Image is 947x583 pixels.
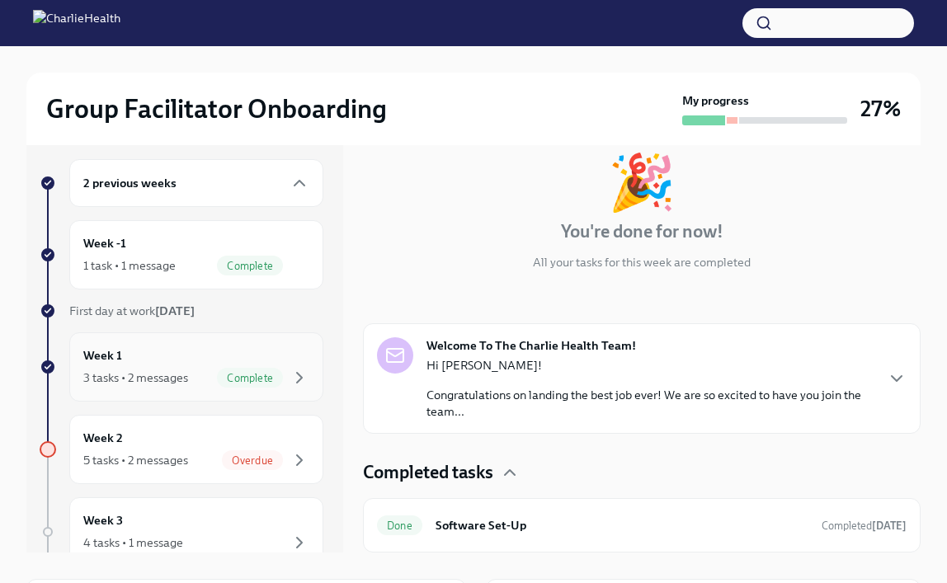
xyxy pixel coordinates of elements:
div: Completed tasks [363,460,921,485]
a: DoneSoftware Set-UpCompleted[DATE] [377,512,907,538]
strong: [DATE] [872,520,907,532]
a: Week 25 tasks • 2 messagesOverdue [40,415,323,484]
strong: Welcome To The Charlie Health Team! [426,337,636,354]
span: First day at work [69,303,195,318]
h4: Completed tasks [363,460,493,485]
h4: You're done for now! [561,219,723,244]
p: All your tasks for this week are completed [533,254,751,270]
span: Done [377,520,422,532]
span: Complete [217,372,283,384]
div: 1 task • 1 message [83,257,176,274]
strong: My progress [682,92,749,109]
div: 2 previous weeks [69,159,323,207]
span: September 25th, 2025 22:14 [822,518,907,534]
h6: Week -1 [83,234,126,252]
span: Complete [217,260,283,272]
h6: Week 3 [83,511,123,529]
h3: 27% [860,94,901,124]
p: Congratulations on landing the best job ever! We are so excited to have you join the team... [426,387,874,420]
p: Hi [PERSON_NAME]! [426,357,874,374]
strong: [DATE] [155,303,195,318]
h6: Software Set-Up [436,516,808,534]
h2: Group Facilitator Onboarding [46,92,387,125]
span: Overdue [222,454,283,467]
span: Completed [822,520,907,532]
h6: Week 1 [83,346,122,364]
div: 5 tasks • 2 messages [83,452,188,468]
div: 🎉 [608,155,676,209]
h6: 2 previous weeks [83,174,177,192]
div: 3 tasks • 2 messages [83,369,188,386]
img: CharlieHealth [33,10,120,36]
h6: Week 2 [83,429,123,447]
a: Week -11 task • 1 messageComplete [40,220,323,289]
a: Week 34 tasks • 1 message [40,497,323,567]
div: 4 tasks • 1 message [83,534,183,551]
a: First day at work[DATE] [40,303,323,319]
a: Week 13 tasks • 2 messagesComplete [40,332,323,402]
